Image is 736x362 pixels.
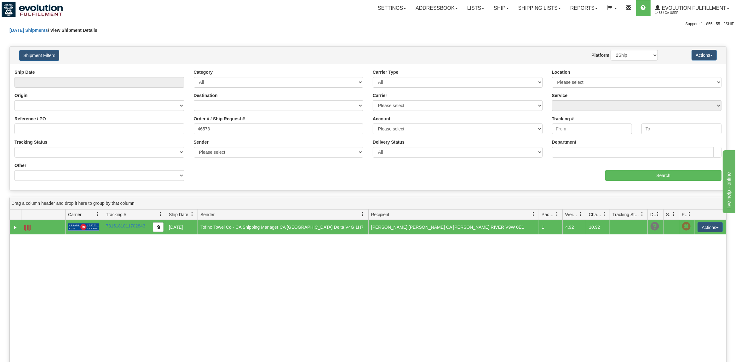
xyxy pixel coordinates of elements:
[14,69,35,75] label: Ship Date
[198,220,368,234] td: Tofino Towel Co - CA Shipping Manager CA [GEOGRAPHIC_DATA] Delta V4G 1H7
[194,92,218,99] label: Destination
[92,209,103,220] a: Carrier filter column settings
[722,149,735,213] iframe: chat widget
[660,5,726,11] span: Evolution Fulfillment
[565,211,578,218] span: Weight
[358,209,368,220] a: Sender filter column settings
[68,223,99,231] img: 20 - Canada Post
[373,116,390,122] label: Account
[106,211,126,218] span: Tracking #
[542,211,555,218] span: Packages
[106,223,145,228] a: 7315181011702843
[653,209,663,220] a: Delivery Status filter column settings
[12,224,19,231] a: Expand
[692,50,717,60] button: Actions
[371,211,389,218] span: Recipient
[612,211,640,218] span: Tracking Status
[514,0,566,16] a: Shipping lists
[589,211,602,218] span: Charge
[9,28,48,33] a: [DATE] Shipments
[463,0,489,16] a: Lists
[373,139,405,145] label: Delivery Status
[373,92,387,99] label: Carrier
[187,209,198,220] a: Ship Date filter column settings
[2,21,734,27] div: Support: 1 - 855 - 55 - 2SHIP
[684,209,695,220] a: Pickup Status filter column settings
[155,209,166,220] a: Tracking # filter column settings
[24,222,31,232] a: Label
[368,220,539,234] td: [PERSON_NAME] [PERSON_NAME] CA [PERSON_NAME] RIVER V9W 0E1
[194,69,213,75] label: Category
[68,211,82,218] span: Carrier
[14,92,27,99] label: Origin
[200,211,215,218] span: Sender
[48,28,97,33] span: \ View Shipment Details
[10,197,726,210] div: grid grouping header
[552,139,577,145] label: Department
[562,220,586,234] td: 4.92
[668,209,679,220] a: Shipment Issues filter column settings
[5,4,58,11] div: live help - online
[373,69,398,75] label: Carrier Type
[698,222,723,232] button: Actions
[539,220,562,234] td: 1
[14,139,47,145] label: Tracking Status
[605,170,722,181] input: Search
[586,220,610,234] td: 10.92
[641,124,722,134] input: To
[637,209,647,220] a: Tracking Status filter column settings
[166,220,198,234] td: [DATE]
[373,0,411,16] a: Settings
[552,116,574,122] label: Tracking #
[552,92,568,99] label: Service
[591,52,609,58] label: Platform
[655,10,703,16] span: 1488 / CA User
[682,222,691,231] span: Pickup Not Assigned
[650,222,659,231] span: Unknown
[153,222,164,232] button: Copy to clipboard
[552,124,632,134] input: From
[599,209,610,220] a: Charge filter column settings
[650,211,656,218] span: Delivery Status
[169,211,188,218] span: Ship Date
[14,116,46,122] label: Reference / PO
[489,0,513,16] a: Ship
[194,116,245,122] label: Order # / Ship Request #
[682,211,687,218] span: Pickup Status
[2,2,63,17] img: logo1488.jpg
[194,139,209,145] label: Sender
[651,0,734,16] a: Evolution Fulfillment 1488 / CA User
[528,209,539,220] a: Recipient filter column settings
[552,69,570,75] label: Location
[552,209,562,220] a: Packages filter column settings
[566,0,602,16] a: Reports
[666,211,671,218] span: Shipment Issues
[19,50,59,61] button: Shipment Filters
[411,0,463,16] a: Addressbook
[575,209,586,220] a: Weight filter column settings
[14,162,26,169] label: Other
